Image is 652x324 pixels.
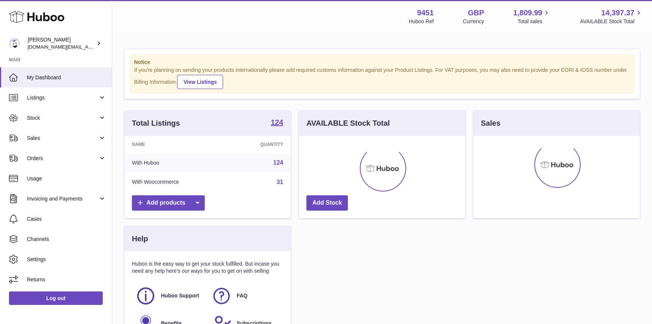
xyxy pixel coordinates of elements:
a: View Listings [177,75,223,89]
div: If you're planning on sending your products internationally please add required customs informati... [134,67,630,89]
th: Quantity [228,136,291,153]
td: With Woocommerce [124,172,228,192]
a: 31 [276,179,283,185]
a: 124 [271,119,283,128]
span: Channels [27,236,106,243]
span: Usage [27,175,106,182]
span: Huboo Support [161,292,199,299]
span: Cases [27,216,106,223]
span: Returns [27,276,106,283]
h3: Sales [481,118,500,128]
p: Huboo is the easy way to get your stock fulfilled. But incase you need any help here's our ways f... [132,260,283,275]
a: Add Stock [306,195,348,211]
span: Total sales [517,18,551,25]
span: AVAILABLE Stock Total [580,18,643,25]
span: My Dashboard [27,74,106,81]
th: Name [124,136,228,153]
h3: AVAILABLE Stock Total [306,118,390,128]
h3: Total Listings [132,118,180,128]
a: FAQ [211,286,280,306]
div: Huboo Ref [409,18,434,25]
span: Invoicing and Payments [27,195,98,202]
a: 14,397.37 AVAILABLE Stock Total [580,8,643,25]
a: 1,809.99 Total sales [513,8,551,25]
span: Orders [27,155,98,162]
a: 124 [273,159,283,166]
span: 1,809.99 [513,8,543,18]
span: Listings [27,94,98,101]
span: FAQ [237,292,248,299]
a: Huboo Support [136,286,204,306]
strong: 9451 [417,8,434,18]
span: Sales [27,135,98,142]
strong: GBP [468,8,484,18]
div: [PERSON_NAME] [28,36,95,51]
span: 14,397.37 [601,8,634,18]
strong: Notice [134,59,630,66]
img: amir.ch@gmail.com [9,38,20,49]
strong: 124 [271,119,283,126]
td: With Huboo [124,153,228,172]
h3: Help [132,234,148,244]
span: Stock [27,114,98,122]
a: Log out [9,291,103,305]
div: Currency [463,18,484,25]
span: [DOMAIN_NAME][EMAIL_ADDRESS][DOMAIN_NAME] [28,44,149,50]
a: Add products [132,195,205,211]
span: Settings [27,256,106,263]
